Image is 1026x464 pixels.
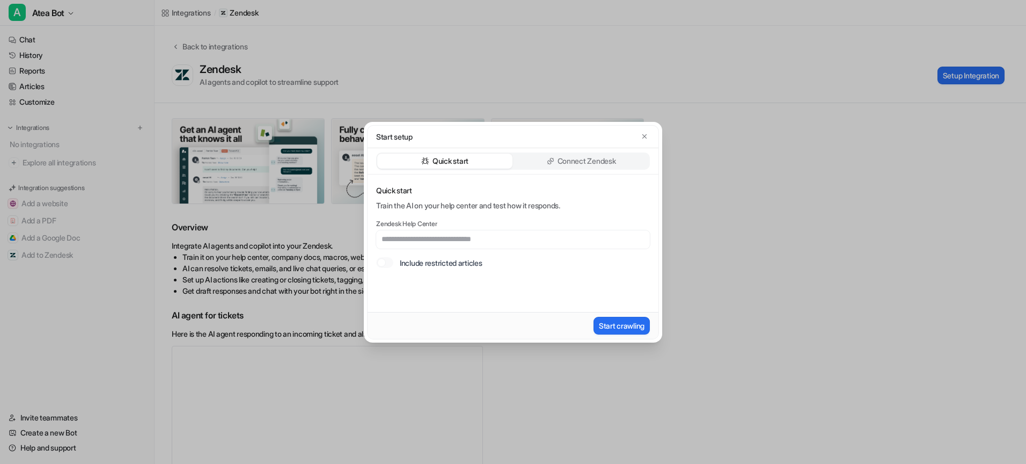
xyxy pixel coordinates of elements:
label: Zendesk Help Center [376,220,650,228]
p: Connect Zendesk [558,156,616,166]
label: Include restricted articles [400,257,482,269]
button: Start crawling [593,317,650,335]
p: Quick start [376,185,650,196]
div: Train the AI on your help center and test how it responds. [376,200,650,211]
p: Start setup [376,131,413,142]
p: Quick start [433,156,468,166]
